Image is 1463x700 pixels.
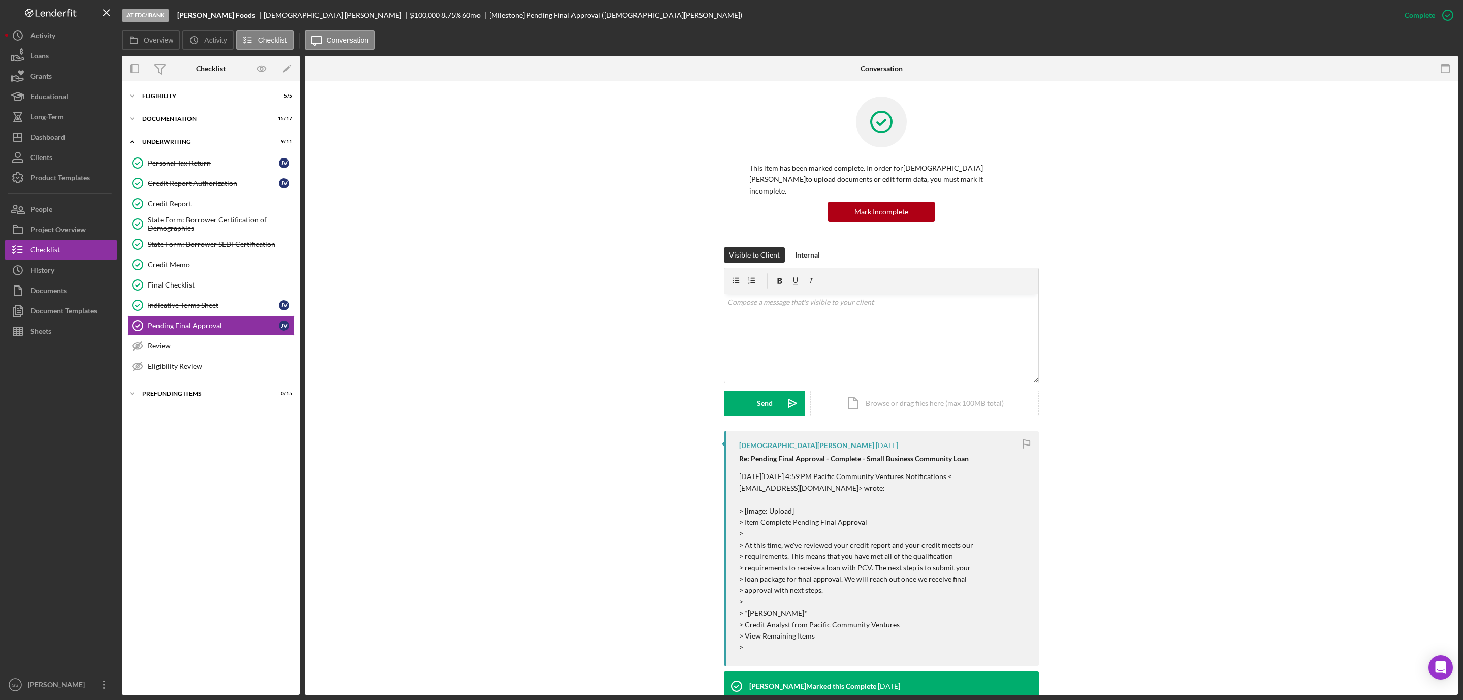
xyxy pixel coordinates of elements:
[236,30,294,50] button: Checklist
[30,86,68,109] div: Educational
[274,93,292,99] div: 5 / 5
[127,214,295,234] a: State Form: Borrower Certification of Demographics
[30,240,60,263] div: Checklist
[5,280,117,301] button: Documents
[5,168,117,188] a: Product Templates
[749,682,876,690] div: [PERSON_NAME] Marked this Complete
[127,173,295,194] a: Credit Report AuthorizationJV
[5,86,117,107] button: Educational
[264,11,410,19] div: [DEMOGRAPHIC_DATA] [PERSON_NAME]
[142,93,267,99] div: Eligibility
[30,280,67,303] div: Documents
[790,247,825,263] button: Internal
[274,391,292,397] div: 0 / 15
[148,240,294,248] div: State Form: Borrower SEDI Certification
[757,391,773,416] div: Send
[148,216,294,232] div: State Form: Borrower Certification of Demographics
[127,315,295,336] a: Pending Final ApprovalJV
[148,362,294,370] div: Eligibility Review
[30,168,90,190] div: Product Templates
[148,342,294,350] div: Review
[127,254,295,275] a: Credit Memo
[122,30,180,50] button: Overview
[30,147,52,170] div: Clients
[795,247,820,263] div: Internal
[5,675,117,695] button: SS[PERSON_NAME]
[1394,5,1458,25] button: Complete
[30,127,65,150] div: Dashboard
[5,107,117,127] button: Long-Term
[729,247,780,263] div: Visible to Client
[30,321,51,344] div: Sheets
[5,127,117,147] button: Dashboard
[182,30,233,50] button: Activity
[5,321,117,341] button: Sheets
[30,301,97,324] div: Document Templates
[30,46,49,69] div: Loans
[489,11,742,19] div: [Milestone] Pending Final Approval ([DEMOGRAPHIC_DATA][PERSON_NAME])
[876,441,898,450] time: 2025-09-25 08:48
[739,441,874,450] div: [DEMOGRAPHIC_DATA][PERSON_NAME]
[204,36,227,44] label: Activity
[854,202,908,222] div: Mark Incomplete
[127,356,295,376] a: Eligibility Review
[279,300,289,310] div: J V
[122,9,169,22] div: At FDC/iBank
[30,260,54,283] div: History
[1405,5,1435,25] div: Complete
[142,139,267,145] div: Underwriting
[30,25,55,48] div: Activity
[142,391,267,397] div: Prefunding Items
[878,682,900,690] time: 2025-09-23 23:59
[749,163,1013,197] p: This item has been marked complete. In order for [DEMOGRAPHIC_DATA][PERSON_NAME] to upload docume...
[142,116,267,122] div: Documentation
[5,147,117,168] button: Clients
[441,11,461,19] div: 8.75 %
[5,46,117,66] button: Loans
[30,219,86,242] div: Project Overview
[148,159,279,167] div: Personal Tax Return
[25,675,91,697] div: [PERSON_NAME]
[148,281,294,289] div: Final Checklist
[127,295,295,315] a: Indicative Terms SheetJV
[5,260,117,280] button: History
[148,322,279,330] div: Pending Final Approval
[5,240,117,260] button: Checklist
[739,471,973,653] p: [DATE][DATE] 4:59 PM Pacific Community Ventures Notifications < [EMAIL_ADDRESS][DOMAIN_NAME]> wro...
[144,36,173,44] label: Overview
[724,247,785,263] button: Visible to Client
[5,25,117,46] button: Activity
[279,321,289,331] div: J V
[5,219,117,240] button: Project Overview
[5,199,117,219] button: People
[861,65,903,73] div: Conversation
[148,200,294,208] div: Credit Report
[148,261,294,269] div: Credit Memo
[12,682,19,688] text: SS
[305,30,375,50] button: Conversation
[30,66,52,89] div: Grants
[127,153,295,173] a: Personal Tax ReturnJV
[30,199,52,222] div: People
[828,202,935,222] button: Mark Incomplete
[5,301,117,321] button: Document Templates
[724,391,805,416] button: Send
[127,336,295,356] a: Review
[127,234,295,254] a: State Form: Borrower SEDI Certification
[258,36,287,44] label: Checklist
[1428,655,1453,680] div: Open Intercom Messenger
[274,116,292,122] div: 15 / 17
[196,65,226,73] div: Checklist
